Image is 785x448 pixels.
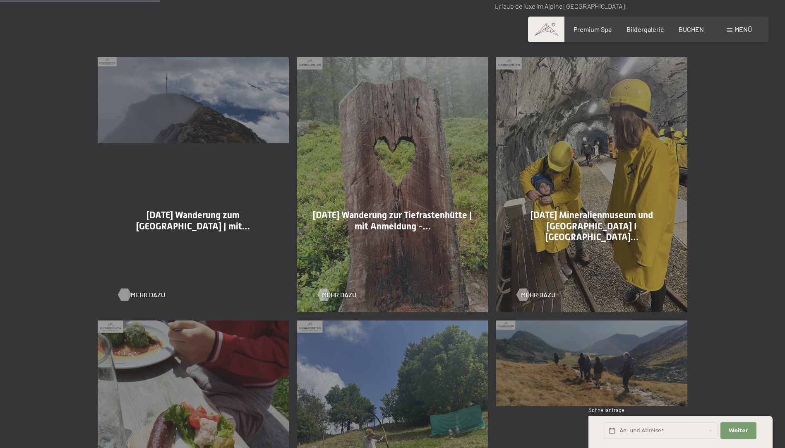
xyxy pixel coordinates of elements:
span: Schnellanfrage [588,407,624,413]
span: Weiter [729,427,748,434]
a: Bildergalerie [627,25,664,33]
a: Premium Spa [574,25,612,33]
span: Mehr dazu [322,290,356,299]
a: Mehr dazu [118,290,157,299]
span: Mehr dazu [131,290,165,299]
span: [DATE] Wanderung zur Tiefrastenhütte | mit Anmeldung -… [313,210,472,231]
span: Mehr dazu [521,290,555,299]
span: [DATE] Mineralienmuseum und [GEOGRAPHIC_DATA] I [GEOGRAPHIC_DATA]… [531,210,653,242]
a: Mehr dazu [318,290,356,299]
a: Mehr dazu [517,290,555,299]
a: BUCHEN [679,25,704,33]
span: [DATE] Wanderung zum [GEOGRAPHIC_DATA] | mit… [136,210,250,231]
span: Menü [735,25,752,33]
button: Weiter [720,422,756,439]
